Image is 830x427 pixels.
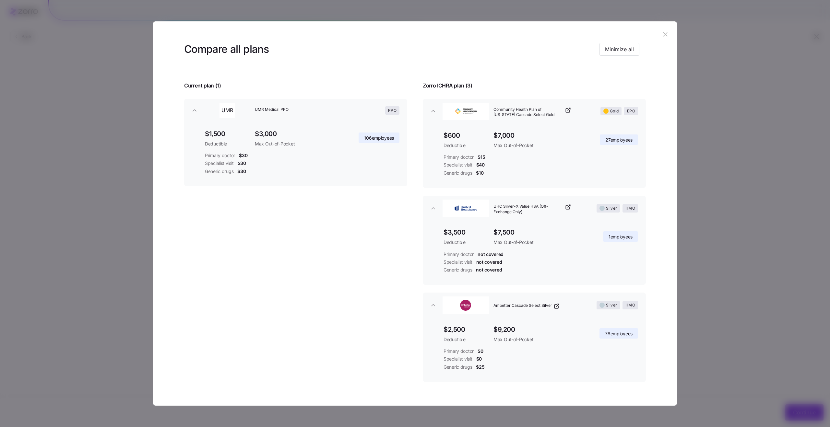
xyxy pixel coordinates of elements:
[184,122,407,186] div: UMRUMR Medical PPOPPO
[444,336,488,343] span: Deductible
[605,330,633,337] span: 78 employees
[476,364,484,370] span: $25
[205,152,235,159] span: Primary doctor
[205,141,250,147] span: Deductible
[493,142,580,149] span: Max Out-of-Pocket
[445,298,488,312] img: Ambetter
[423,196,646,221] button: UnitedHealthcareUHC Silver-X Value HSA (Off-Exchange Only)SilverHMO
[493,107,563,118] span: Community Health Plan of [US_STATE] Cascade Select Gold
[478,348,483,354] span: $0
[599,43,639,56] button: Minimize all
[444,170,472,176] span: Generic drugs
[476,267,502,273] span: not covered
[476,356,482,362] span: $0
[478,251,504,258] span: not covered
[625,204,635,212] span: HMO
[476,162,485,168] span: $40
[255,141,341,147] span: Max Out-of-Pocket
[609,234,633,240] span: 1 employees
[444,142,488,149] span: Deductible
[423,293,646,317] button: AmbetterAmbetter Cascade Select SilverSilverHMO
[205,129,250,139] span: $1,500
[205,168,233,175] span: Generic drugs
[625,301,635,309] span: HMO
[444,130,488,141] span: $600
[423,82,472,90] span: Zorro ICHRA plan ( 3 )
[444,239,488,246] span: Deductible
[493,130,580,141] span: $7,000
[444,154,474,160] span: Primary doctor
[605,45,634,53] span: Minimize all
[184,82,221,90] span: Current plan ( 1 )
[444,364,472,370] span: Generic drugs
[476,170,483,176] span: $10
[255,129,341,139] span: $3,000
[444,356,472,362] span: Specialist visit
[388,107,397,114] span: PPO
[627,107,635,115] span: EPO
[221,106,233,114] span: UMR
[493,204,563,215] span: UHC Silver-X Value HSA (Off-Exchange Only)
[493,324,580,335] span: $9,200
[205,160,234,167] span: Specialist visit
[184,99,407,122] button: UMRUMR Medical PPOPPO
[444,251,474,258] span: Primary doctor
[493,227,580,238] span: $7,500
[423,221,646,285] div: UnitedHealthcareUHC Silver-X Value HSA (Off-Exchange Only)SilverHMO
[239,152,247,159] span: $30
[493,303,552,308] span: Ambetter Cascade Select Silver
[445,104,488,118] img: Community Health Network of Washington
[444,259,472,265] span: Specialist visit
[493,239,580,246] span: Max Out-of-Pocket
[606,301,617,309] span: Silver
[493,107,571,118] a: Community Health Plan of [US_STATE] Cascade Select Gold
[478,154,485,160] span: $15
[444,324,488,335] span: $2,500
[423,124,646,188] div: Community Health Network of WashingtonCommunity Health Plan of [US_STATE] Cascade Select GoldGoldEPO
[423,99,646,124] button: Community Health Network of WashingtonCommunity Health Plan of [US_STATE] Cascade Select GoldGoldEPO
[238,160,246,167] span: $30
[493,204,571,215] a: UHC Silver-X Value HSA (Off-Exchange Only)
[444,227,488,238] span: $3,500
[445,202,488,215] img: UnitedHealthcare
[605,137,633,143] span: 27 employees
[255,107,289,112] span: UMR Medical PPO
[444,348,474,354] span: Primary doctor
[493,303,560,309] a: Ambetter Cascade Select Silver
[444,267,472,273] span: Generic drugs
[493,336,580,343] span: Max Out-of-Pocket
[184,42,269,57] h3: Compare all plans
[423,318,646,382] div: AmbetterAmbetter Cascade Select SilverSilverHMO
[476,259,502,265] span: not covered
[237,168,246,175] span: $30
[444,162,472,168] span: Specialist visit
[606,204,617,212] span: Silver
[364,135,394,141] span: 106 employees
[610,107,619,115] span: Gold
